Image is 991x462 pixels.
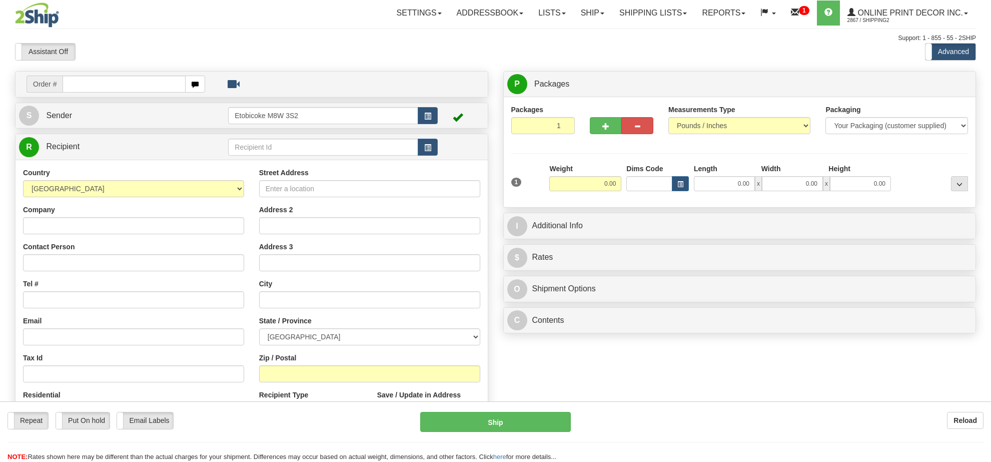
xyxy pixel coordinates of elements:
[259,279,272,289] label: City
[925,44,975,60] label: Advanced
[511,178,522,187] span: 1
[799,6,809,15] sup: 1
[259,316,312,326] label: State / Province
[840,1,975,26] a: Online Print Decor Inc. 2867 / Shipping2
[507,247,972,268] a: $Rates
[23,353,43,363] label: Tax Id
[947,412,983,429] button: Reload
[507,310,972,331] a: CContents
[507,310,527,330] span: C
[507,279,527,299] span: O
[16,44,75,60] label: Assistant Off
[855,9,963,17] span: Online Print Decor Inc.
[23,205,55,215] label: Company
[259,205,293,215] label: Address 2
[531,1,573,26] a: Lists
[259,180,480,197] input: Enter a location
[783,1,817,26] a: 1
[668,105,735,115] label: Measurements Type
[23,279,39,289] label: Tel #
[15,3,59,28] img: logo2867.jpg
[56,412,109,428] label: Put On hold
[228,139,418,156] input: Recipient Id
[761,164,781,174] label: Width
[573,1,612,26] a: Ship
[823,176,830,191] span: x
[507,74,527,94] span: P
[8,453,28,460] span: NOTE:
[755,176,762,191] span: x
[507,279,972,299] a: OShipment Options
[27,76,63,93] span: Order #
[549,164,572,174] label: Weight
[449,1,531,26] a: Addressbook
[612,1,694,26] a: Shipping lists
[8,412,48,428] label: Repeat
[23,390,61,400] label: Residential
[117,412,173,428] label: Email Labels
[534,80,569,88] span: Packages
[19,106,228,126] a: S Sender
[259,390,309,400] label: Recipient Type
[511,105,544,115] label: Packages
[953,416,977,424] b: Reload
[19,137,205,157] a: R Recipient
[968,180,990,282] iframe: chat widget
[825,105,860,115] label: Packaging
[507,74,972,95] a: P Packages
[626,164,663,174] label: Dims Code
[19,106,39,126] span: S
[46,111,72,120] span: Sender
[259,168,309,178] label: Street Address
[493,453,506,460] a: here
[259,353,297,363] label: Zip / Postal
[828,164,850,174] label: Height
[507,216,972,236] a: IAdditional Info
[19,137,39,157] span: R
[228,107,418,124] input: Sender Id
[694,1,753,26] a: Reports
[847,16,922,26] span: 2867 / Shipping2
[507,248,527,268] span: $
[389,1,449,26] a: Settings
[23,316,42,326] label: Email
[46,142,80,151] span: Recipient
[507,216,527,236] span: I
[377,390,480,410] label: Save / Update in Address Book
[951,176,968,191] div: ...
[15,34,976,43] div: Support: 1 - 855 - 55 - 2SHIP
[23,242,75,252] label: Contact Person
[23,168,50,178] label: Country
[259,242,293,252] label: Address 3
[420,412,570,432] button: Ship
[694,164,717,174] label: Length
